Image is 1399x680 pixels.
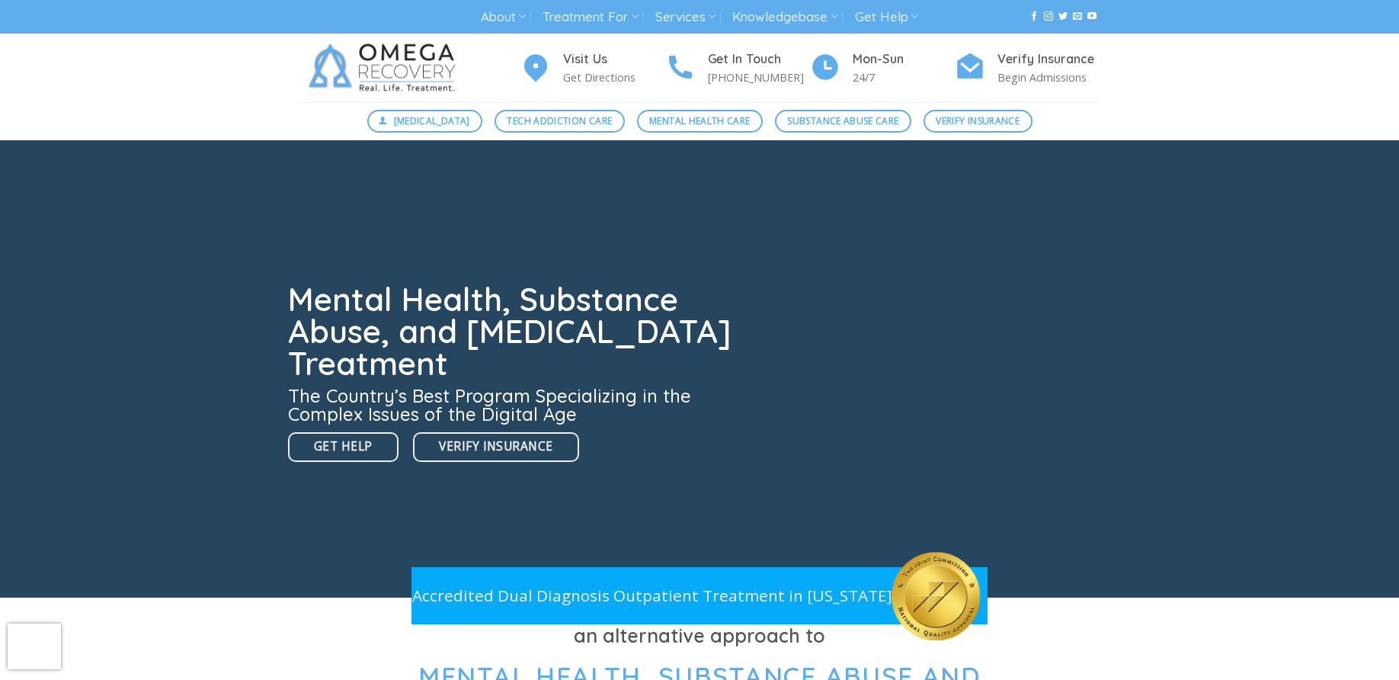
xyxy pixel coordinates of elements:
[394,114,470,128] span: [MEDICAL_DATA]
[495,110,625,133] a: Tech Addiction Care
[563,69,665,86] p: Get Directions
[411,583,892,608] p: Accredited Dual Diagnosis Outpatient Treatment in [US_STATE]
[288,387,741,423] h3: The Country’s Best Program Specializing in the Complex Issues of the Digital Age
[299,34,471,102] img: Omega Recovery
[299,621,1100,651] h3: an alternative approach to
[655,3,716,31] a: Services
[481,3,526,31] a: About
[1044,11,1053,22] a: Follow on Instagram
[936,114,1020,128] span: Verify Insurance
[665,50,810,87] a: Get In Touch [PHONE_NUMBER]
[367,110,483,133] a: [MEDICAL_DATA]
[1073,11,1082,22] a: Send us an email
[787,114,898,128] span: Substance Abuse Care
[1029,11,1039,22] a: Follow on Facebook
[288,284,741,380] h1: Mental Health, Substance Abuse, and [MEDICAL_DATA] Treatment
[853,50,955,69] h4: Mon-Sun
[708,69,810,86] p: [PHONE_NUMBER]
[853,69,955,86] p: 24/7
[997,69,1100,86] p: Begin Admissions
[855,3,918,31] a: Get Help
[637,110,763,133] a: Mental Health Care
[924,110,1032,133] a: Verify Insurance
[520,50,665,87] a: Visit Us Get Directions
[288,432,399,462] a: Get Help
[649,114,750,128] span: Mental Health Care
[563,50,665,69] h4: Visit Us
[543,3,638,31] a: Treatment For
[1058,11,1068,22] a: Follow on Twitter
[314,437,373,456] span: Get Help
[439,437,552,456] span: Verify Insurance
[732,3,837,31] a: Knowledgebase
[997,50,1100,69] h4: Verify Insurance
[507,114,612,128] span: Tech Addiction Care
[708,50,810,69] h4: Get In Touch
[413,432,578,462] a: Verify Insurance
[1087,11,1096,22] a: Follow on YouTube
[775,110,911,133] a: Substance Abuse Care
[955,50,1100,87] a: Verify Insurance Begin Admissions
